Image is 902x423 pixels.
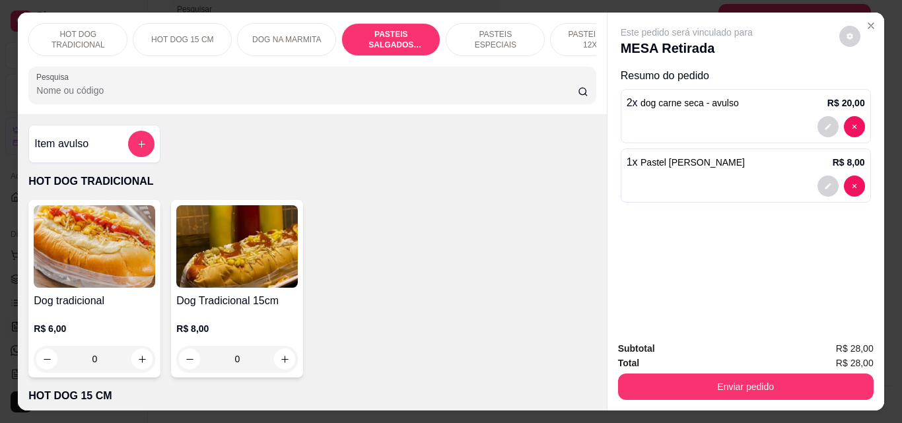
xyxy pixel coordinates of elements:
p: HOT DOG TRADICIONAL [28,174,596,189]
span: Pastel [PERSON_NAME] [641,157,745,168]
p: MESA Retirada [621,39,753,57]
button: increase-product-quantity [274,348,295,370]
p: HOT DOG TRADICIONAL [40,29,116,50]
button: decrease-product-quantity [817,116,839,137]
button: decrease-product-quantity [844,176,865,197]
button: Close [860,15,882,36]
p: PASTEIS SALGADOS 12X20cm [353,29,429,50]
button: decrease-product-quantity [839,26,860,47]
button: decrease-product-quantity [817,176,839,197]
h4: Item avulso [34,136,88,152]
p: R$ 8,00 [176,322,298,335]
img: product-image [176,205,298,288]
h4: Dog tradicional [34,293,155,309]
p: HOT DOG 15 CM [151,34,213,45]
button: decrease-product-quantity [179,348,200,370]
span: R$ 28,00 [836,341,874,356]
button: decrease-product-quantity [36,348,57,370]
strong: Subtotal [618,343,655,354]
button: decrease-product-quantity [844,116,865,137]
button: add-separate-item [128,131,155,157]
label: Pesquisa [36,71,73,82]
p: Este pedido será vinculado para [621,26,753,39]
p: R$ 8,00 [833,156,865,169]
p: PASTEIS DOCES 12X20cm [561,29,638,50]
p: R$ 20,00 [827,96,865,110]
p: R$ 6,00 [34,322,155,335]
span: dog carne seca - avulso [641,98,739,108]
p: HOT DOG 15 CM [28,388,596,404]
p: 1 x [627,154,745,170]
p: Resumo do pedido [621,68,871,84]
strong: Total [618,358,639,368]
p: DOG NA MARMITA [252,34,321,45]
p: 2 x [627,95,739,111]
input: Pesquisa [36,84,578,97]
button: increase-product-quantity [131,348,153,370]
h4: Dog Tradicional 15cm [176,293,298,309]
span: R$ 28,00 [836,356,874,370]
img: product-image [34,205,155,288]
p: PASTEIS ESPECIAIS [457,29,534,50]
button: Enviar pedido [618,374,874,400]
